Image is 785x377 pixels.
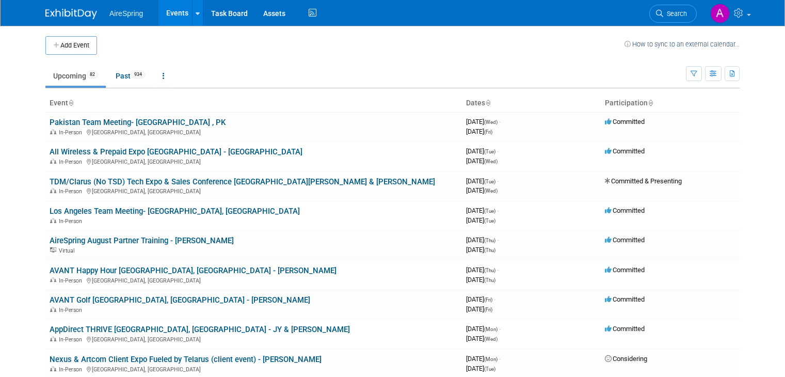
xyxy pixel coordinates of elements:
[50,236,234,245] a: AireSpring August Partner Training - [PERSON_NAME]
[59,336,85,343] span: In-Person
[87,71,98,78] span: 82
[605,207,645,214] span: Committed
[466,325,501,333] span: [DATE]
[466,246,495,254] span: [DATE]
[497,266,499,274] span: -
[484,277,495,283] span: (Thu)
[484,119,498,125] span: (Wed)
[50,118,226,127] a: Pakistan Team Meeting- [GEOGRAPHIC_DATA] , PK
[497,177,499,185] span: -
[605,236,645,244] span: Committed
[466,118,501,125] span: [DATE]
[484,149,495,154] span: (Tue)
[50,335,458,343] div: [GEOGRAPHIC_DATA], [GEOGRAPHIC_DATA]
[466,335,498,342] span: [DATE]
[50,366,56,371] img: In-Person Event
[605,118,645,125] span: Committed
[499,325,501,333] span: -
[50,177,435,186] a: TDM/Clarus (No TSD) Tech Expo & Sales Conference [GEOGRAPHIC_DATA][PERSON_NAME] & [PERSON_NAME]
[466,365,495,372] span: [DATE]
[605,295,645,303] span: Committed
[45,95,462,112] th: Event
[50,129,56,134] img: In-Person Event
[59,247,77,254] span: Virtual
[59,159,85,165] span: In-Person
[484,247,495,253] span: (Thu)
[484,188,498,194] span: (Wed)
[605,266,645,274] span: Committed
[484,179,495,184] span: (Tue)
[499,355,501,363] span: -
[499,118,501,125] span: -
[484,356,498,362] span: (Mon)
[466,295,495,303] span: [DATE]
[497,236,499,244] span: -
[59,188,85,195] span: In-Person
[45,36,97,55] button: Add Event
[50,218,56,223] img: In-Person Event
[466,305,492,313] span: [DATE]
[59,277,85,284] span: In-Person
[68,99,73,107] a: Sort by Event Name
[648,99,653,107] a: Sort by Participation Type
[601,95,740,112] th: Participation
[624,40,740,48] a: How to sync to an external calendar...
[466,236,499,244] span: [DATE]
[50,128,458,136] div: [GEOGRAPHIC_DATA], [GEOGRAPHIC_DATA]
[50,277,56,282] img: In-Person Event
[50,307,56,312] img: In-Person Event
[50,207,300,216] a: Los Angeles Team Meeting- [GEOGRAPHIC_DATA], [GEOGRAPHIC_DATA]
[108,66,153,86] a: Past934
[484,326,498,332] span: (Mon)
[605,355,647,363] span: Considering
[484,268,495,273] span: (Thu)
[484,366,495,372] span: (Tue)
[466,266,499,274] span: [DATE]
[466,177,499,185] span: [DATE]
[50,159,56,164] img: In-Person Event
[484,218,495,224] span: (Tue)
[605,147,645,155] span: Committed
[462,95,601,112] th: Dates
[649,5,697,23] a: Search
[50,147,302,156] a: All Wireless & Prepaid Expo [GEOGRAPHIC_DATA] - [GEOGRAPHIC_DATA]
[50,266,337,275] a: AVANT Happy Hour [GEOGRAPHIC_DATA], [GEOGRAPHIC_DATA] - [PERSON_NAME]
[484,297,492,303] span: (Fri)
[710,4,730,23] img: Angie Handal
[50,276,458,284] div: [GEOGRAPHIC_DATA], [GEOGRAPHIC_DATA]
[59,307,85,313] span: In-Person
[45,9,97,19] img: ExhibitDay
[131,71,145,78] span: 934
[497,207,499,214] span: -
[466,355,501,363] span: [DATE]
[50,336,56,341] img: In-Person Event
[605,177,682,185] span: Committed & Presenting
[59,218,85,225] span: In-Person
[50,355,322,364] a: Nexus & Artcom Client Expo Fueled by Telarus (client event) - [PERSON_NAME]
[484,238,495,243] span: (Thu)
[466,276,495,284] span: [DATE]
[466,147,499,155] span: [DATE]
[605,325,645,333] span: Committed
[663,10,687,18] span: Search
[484,129,492,135] span: (Fri)
[466,186,498,194] span: [DATE]
[497,147,499,155] span: -
[59,366,85,373] span: In-Person
[50,295,310,305] a: AVANT Golf [GEOGRAPHIC_DATA], [GEOGRAPHIC_DATA] - [PERSON_NAME]
[50,247,56,253] img: Virtual Event
[494,295,495,303] span: -
[50,157,458,165] div: [GEOGRAPHIC_DATA], [GEOGRAPHIC_DATA]
[50,365,458,373] div: [GEOGRAPHIC_DATA], [GEOGRAPHIC_DATA]
[50,188,56,193] img: In-Person Event
[466,128,492,135] span: [DATE]
[466,207,499,214] span: [DATE]
[484,159,498,164] span: (Wed)
[484,307,492,312] span: (Fri)
[50,186,458,195] div: [GEOGRAPHIC_DATA], [GEOGRAPHIC_DATA]
[59,129,85,136] span: In-Person
[484,336,498,342] span: (Wed)
[484,208,495,214] span: (Tue)
[45,66,106,86] a: Upcoming82
[50,325,350,334] a: AppDirect THRIVE [GEOGRAPHIC_DATA], [GEOGRAPHIC_DATA] - JY & [PERSON_NAME]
